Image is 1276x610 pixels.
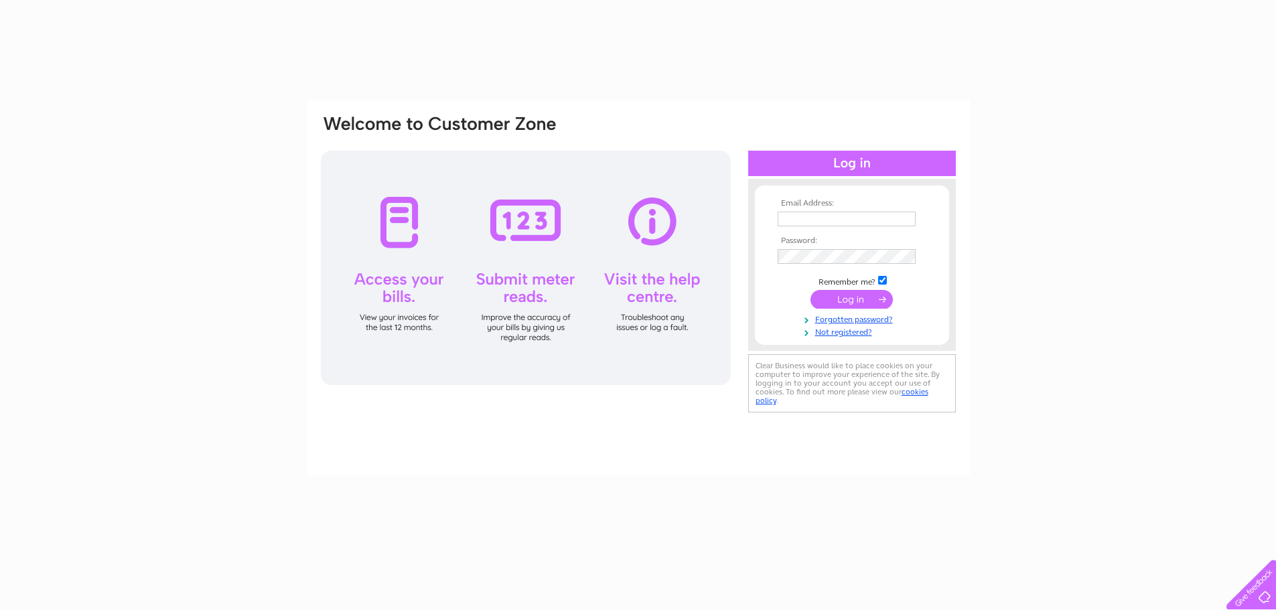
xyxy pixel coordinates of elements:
div: Clear Business would like to place cookies on your computer to improve your experience of the sit... [748,354,956,412]
input: Submit [810,290,893,309]
a: cookies policy [756,387,928,405]
a: Forgotten password? [778,312,930,325]
a: Not registered? [778,325,930,337]
th: Email Address: [774,199,930,208]
td: Remember me? [774,274,930,287]
th: Password: [774,236,930,246]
